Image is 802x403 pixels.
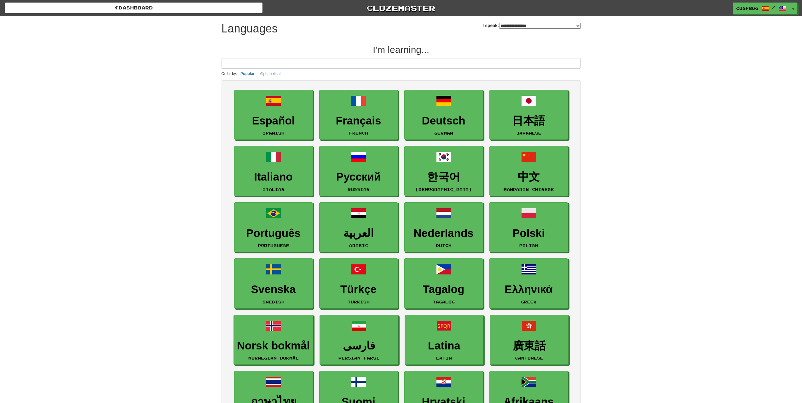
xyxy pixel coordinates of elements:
small: Polish [519,243,538,248]
span: cogfrog [736,5,758,11]
h3: Nederlands [408,227,480,239]
a: ΕλληνικάGreek [489,258,568,308]
h3: Türkçe [323,283,395,296]
small: Latin [436,356,452,360]
h3: Svenska [238,283,309,296]
h3: Latina [408,340,480,352]
a: TürkçeTurkish [319,258,398,308]
a: PolskiPolish [489,202,568,252]
small: French [349,131,368,135]
a: DeutschGerman [404,90,483,140]
small: Spanish [263,131,285,135]
a: ItalianoItalian [234,146,313,196]
small: Dutch [436,243,452,248]
h3: Español [238,115,309,127]
small: Japanese [516,131,541,135]
h3: Deutsch [408,115,480,127]
a: PortuguêsPortuguese [234,202,313,252]
small: Order by: [222,72,237,76]
a: 日本語Japanese [489,90,568,140]
button: Alphabetical [258,70,282,77]
small: Greek [521,300,537,304]
a: SvenskaSwedish [234,258,313,308]
a: TagalogTagalog [404,258,483,308]
h3: 中文 [493,171,565,183]
a: Norsk bokmålNorwegian Bokmål [234,315,313,365]
small: [DEMOGRAPHIC_DATA] [415,187,472,192]
small: German [434,131,453,135]
a: 廣東話Cantonese [490,315,568,365]
a: cogfrog / [733,3,789,14]
h3: Русский [323,171,395,183]
h3: Français [323,115,395,127]
h1: Languages [222,22,278,35]
h3: Polski [493,227,565,239]
a: EspañolSpanish [234,90,313,140]
h2: I'm learning... [222,44,581,55]
a: Clozemaster [272,3,530,14]
h3: 한국어 [408,171,480,183]
small: Mandarin Chinese [504,187,554,192]
h3: فارسی [323,340,395,352]
a: dashboard [5,3,263,13]
small: Swedish [263,300,285,304]
small: Arabic [349,243,368,248]
h3: Tagalog [408,283,480,296]
h3: العربية [323,227,395,239]
small: Turkish [348,300,370,304]
select: I speak: [499,23,581,29]
small: Italian [263,187,285,192]
a: NederlandsDutch [404,202,483,252]
small: Cantonese [515,356,543,360]
a: РусскийRussian [319,146,398,196]
small: Persian Farsi [338,356,379,360]
a: FrançaisFrench [319,90,398,140]
h3: 廣東話 [493,340,565,352]
small: Tagalog [433,300,455,304]
a: 中文Mandarin Chinese [489,146,568,196]
a: العربيةArabic [319,202,398,252]
h3: Português [238,227,309,239]
small: Russian [348,187,370,192]
small: Portuguese [258,243,289,248]
button: Popular [239,70,257,77]
a: LatinaLatin [405,315,483,365]
h3: Italiano [238,171,309,183]
h3: Norsk bokmål [237,340,310,352]
label: I speak: [482,22,580,29]
a: 한국어[DEMOGRAPHIC_DATA] [404,146,483,196]
a: فارسیPersian Farsi [320,315,398,365]
small: Norwegian Bokmål [248,356,299,360]
h3: Ελληνικά [493,283,565,296]
h3: 日本語 [493,115,565,127]
span: / [772,5,775,9]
